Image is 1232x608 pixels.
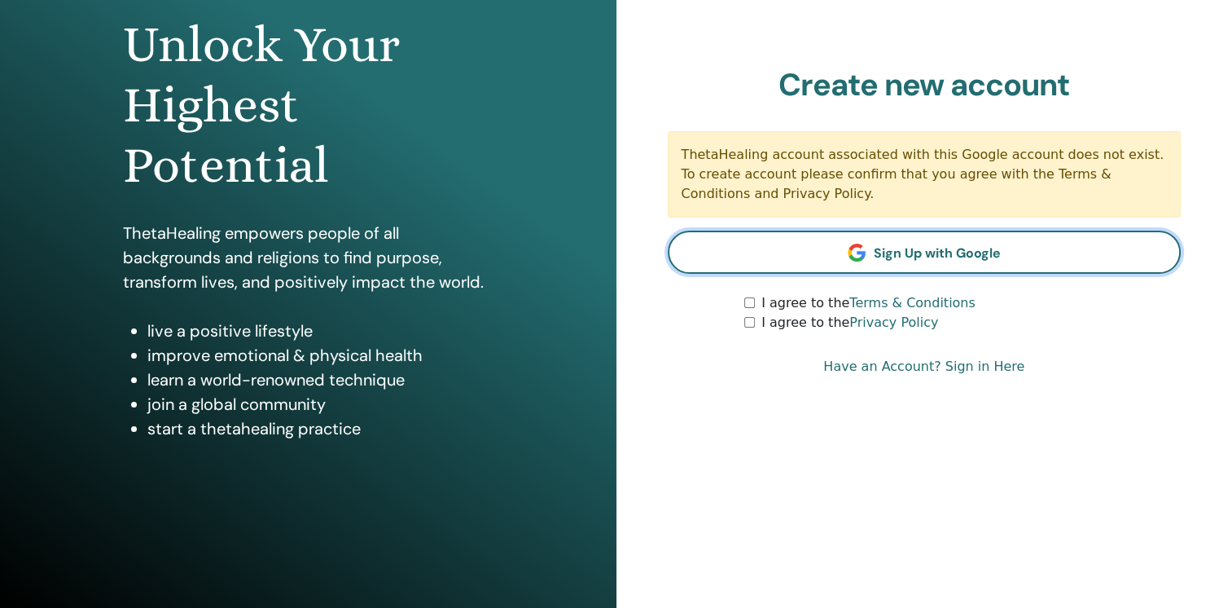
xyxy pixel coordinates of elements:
h2: Create new account [668,67,1182,104]
a: Have an Account? Sign in Here [823,357,1024,377]
li: learn a world-renowned technique [147,368,493,392]
div: ThetaHealing account associated with this Google account does not exist. To create account please... [668,131,1182,218]
a: Privacy Policy [849,315,938,330]
h1: Unlock Your Highest Potential [123,15,493,196]
p: ThetaHealing empowers people of all backgrounds and religions to find purpose, transform lives, a... [123,221,493,294]
span: Sign Up with Google [874,245,1001,262]
label: I agree to the [761,313,938,333]
li: join a global community [147,392,493,416]
a: Sign Up with Google [668,231,1182,274]
label: I agree to the [761,293,976,313]
li: improve emotional & physical health [147,343,493,368]
li: live a positive lifestyle [147,319,493,343]
li: start a thetahealing practice [147,416,493,441]
a: Terms & Conditions [849,295,975,311]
